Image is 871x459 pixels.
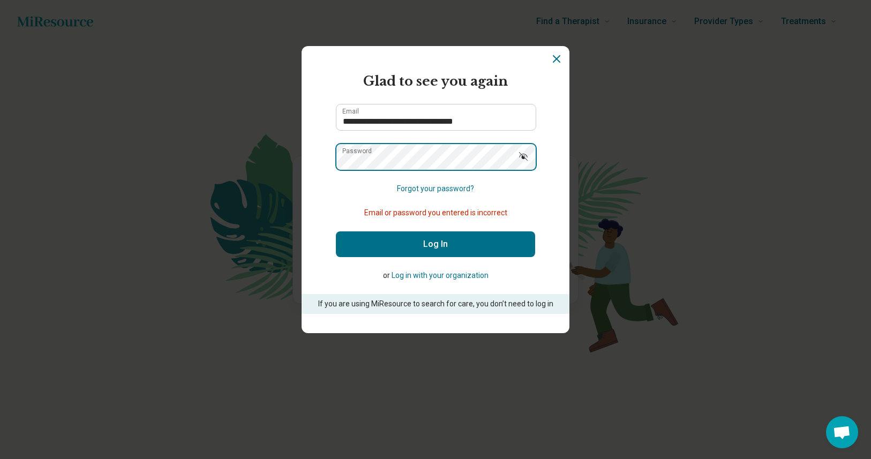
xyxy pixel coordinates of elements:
[302,46,569,333] section: Login Dialog
[397,183,474,194] button: Forgot your password?
[317,298,554,310] p: If you are using MiResource to search for care, you don’t need to log in
[392,270,489,281] button: Log in with your organization
[342,148,372,154] label: Password
[512,144,535,169] button: Show password
[342,108,359,115] label: Email
[336,72,535,91] h2: Glad to see you again
[550,52,563,65] button: Dismiss
[336,231,535,257] button: Log In
[336,207,535,219] p: Email or password you entered is incorrect
[336,270,535,281] p: or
